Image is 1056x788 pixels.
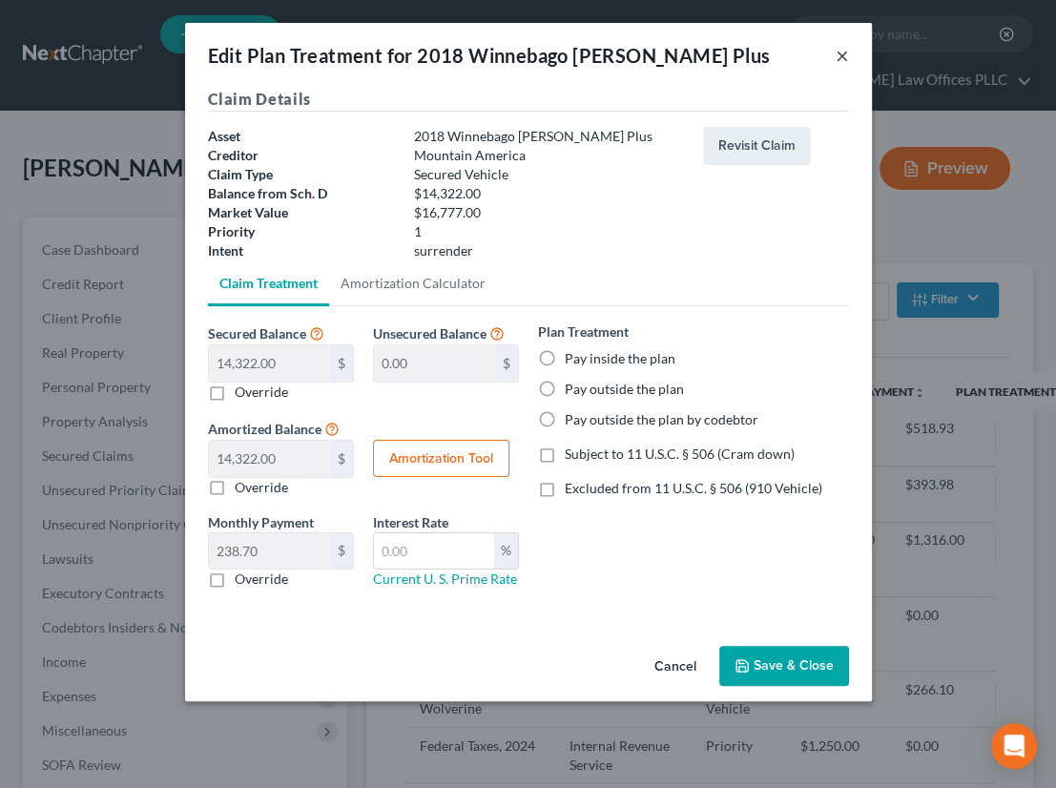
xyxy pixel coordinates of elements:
div: Open Intercom Messenger [991,723,1037,769]
div: Priority [198,222,404,241]
label: Pay outside the plan [565,380,684,399]
div: $ [330,345,353,382]
div: Creditor [198,146,404,165]
button: Revisit Claim [703,127,811,165]
label: Override [235,478,288,497]
button: Cancel [639,648,712,686]
a: Current U. S. Prime Rate [373,570,517,587]
span: Unsecured Balance [373,325,487,342]
button: Amortization Tool [373,440,509,478]
div: $16,777.00 [404,203,694,222]
div: Asset [198,127,404,146]
button: Save & Close [719,646,849,686]
a: Claim Treatment [208,260,329,306]
input: 0.00 [209,533,330,570]
span: Subject to 11 U.S.C. § 506 (Cram down) [565,446,795,462]
div: Mountain America [404,146,694,165]
h5: Claim Details [208,88,849,112]
button: × [836,44,849,67]
label: Monthly Payment [208,512,314,532]
div: $ [495,345,518,382]
span: Secured Balance [208,325,306,342]
div: 1 [404,222,694,241]
label: Pay outside the plan by codebtor [565,410,758,429]
div: Balance from Sch. D [198,184,404,203]
label: Override [235,383,288,402]
div: Claim Type [198,165,404,184]
div: $ [330,441,353,477]
div: Market Value [198,203,404,222]
a: Amortization Calculator [329,260,497,306]
input: 0.00 [209,345,330,382]
label: Interest Rate [373,512,448,532]
input: 0.00 [374,533,494,570]
div: Secured Vehicle [404,165,694,184]
label: Plan Treatment [538,321,629,342]
div: 2018 Winnebago [PERSON_NAME] Plus [404,127,694,146]
input: 0.00 [209,441,330,477]
div: $14,322.00 [404,184,694,203]
div: Intent [198,241,404,260]
span: Excluded from 11 U.S.C. § 506 (910 Vehicle) [565,480,822,496]
div: Edit Plan Treatment for 2018 Winnebago [PERSON_NAME] Plus [208,42,771,69]
label: Override [235,570,288,589]
div: surrender [404,241,694,260]
input: 0.00 [374,345,495,382]
div: $ [330,533,353,570]
label: Pay inside the plan [565,349,675,368]
span: Amortized Balance [208,421,321,437]
div: % [494,533,518,570]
